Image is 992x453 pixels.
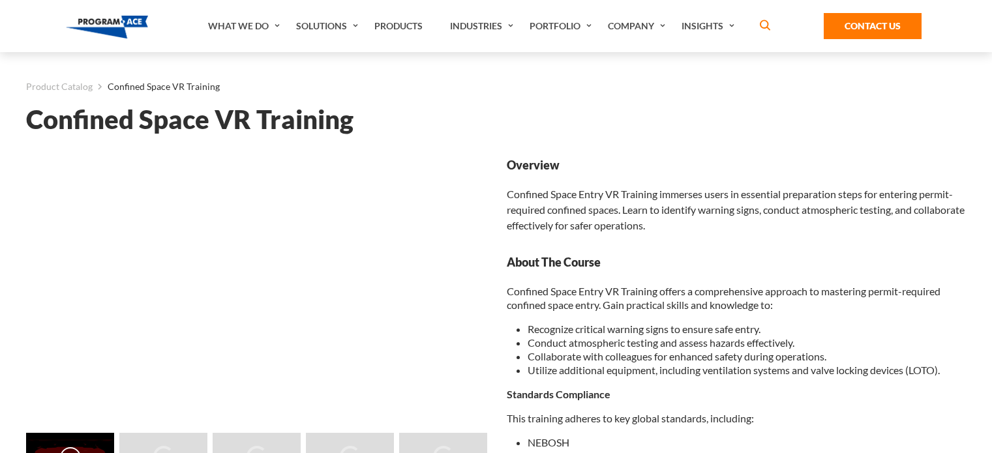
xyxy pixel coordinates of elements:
a: Product Catalog [26,78,93,95]
h1: Confined Space VR Training [26,108,966,131]
li: Collaborate with colleagues for enhanced safety during operations. [528,349,967,363]
li: Conduct atmospheric testing and assess hazards effectively. [528,336,967,349]
p: Confined Space Entry VR Training offers a comprehensive approach to mastering permit-required con... [507,284,967,312]
nav: breadcrumb [26,78,966,95]
li: Utilize additional equipment, including ventilation systems and valve locking devices (LOTO). [528,363,967,377]
strong: About The Course [507,254,967,270]
li: Confined Space VR Training [93,78,220,95]
p: This training adheres to key global standards, including: [507,411,967,425]
iframe: Confined Space VR Training - Video 0 [26,157,486,416]
p: Standards Compliance [507,387,967,401]
img: Program-Ace [66,16,149,38]
li: Recognize critical warning signs to ensure safe entry. [528,322,967,336]
li: NEBOSH [528,435,967,449]
strong: Overview [507,157,967,173]
div: Confined Space Entry VR Training immerses users in essential preparation steps for entering permi... [507,157,967,233]
a: Contact Us [824,13,922,39]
